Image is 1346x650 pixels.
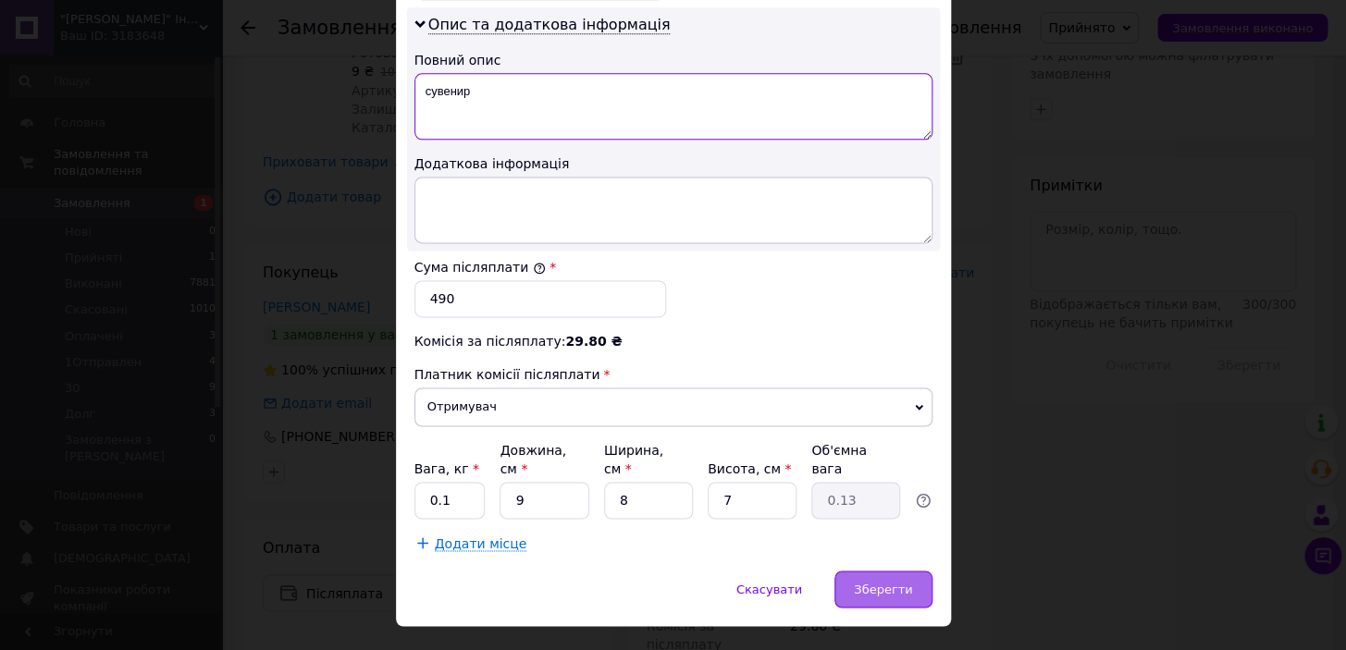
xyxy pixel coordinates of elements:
[414,387,932,426] span: Отримувач
[708,461,791,476] label: Висота, см
[414,332,932,350] div: Комісія за післяплату:
[414,154,932,173] div: Додаткова інформація
[414,260,546,275] label: Сума післяплати
[414,73,932,140] textarea: сувенир
[565,334,622,349] span: 29.80 ₴
[500,443,566,476] label: Довжина, см
[414,51,932,69] div: Повний опис
[854,582,912,595] span: Зберегти
[428,16,671,34] span: Опис та додаткова інформація
[414,461,479,476] label: Вага, кг
[604,443,663,476] label: Ширина, см
[811,441,900,478] div: Об'ємна вага
[414,367,600,382] span: Платник комісії післяплати
[736,582,802,595] span: Скасувати
[435,535,527,551] span: Додати місце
